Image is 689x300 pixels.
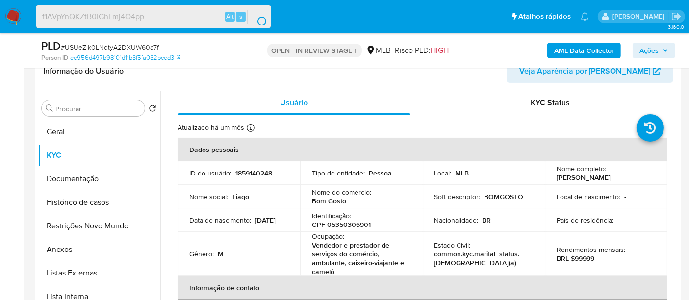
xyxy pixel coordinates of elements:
[312,197,346,205] p: Bom Gosto
[189,192,228,201] p: Nome social :
[280,97,308,108] span: Usuário
[232,192,249,201] p: Tiago
[312,188,371,197] p: Nome do comércio :
[671,11,682,22] a: Sair
[366,45,391,56] div: MLB
[149,104,156,115] button: Retornar ao pedido padrão
[247,10,267,24] button: search-icon
[61,42,159,52] span: # USUeZlk0LNqtyA2DXUW60a7f
[431,45,449,56] span: HIGH
[434,192,481,201] p: Soft descriptor :
[226,12,234,21] span: Alt
[507,59,673,83] button: Veja Aparência por [PERSON_NAME]
[557,254,594,263] p: BRL $99999
[557,192,620,201] p: Local de nascimento :
[38,120,160,144] button: Geral
[369,169,392,177] p: Pessoa
[312,241,407,276] p: Vendedor e prestador de serviços do comércio, ambulante, caixeiro-viajante e camelô
[485,192,524,201] p: BOMGOSTO
[43,66,124,76] h1: Informação do Usuário
[434,169,452,177] p: Local :
[189,216,251,225] p: Data de nascimento :
[434,216,479,225] p: Nacionalidade :
[255,216,276,225] p: [DATE]
[189,169,231,177] p: ID do usuário :
[617,216,619,225] p: -
[38,191,160,214] button: Histórico de casos
[41,53,68,62] b: Person ID
[639,43,659,58] span: Ações
[557,164,606,173] p: Nome completo :
[312,232,344,241] p: Ocupação :
[668,23,684,31] span: 3.160.0
[483,216,491,225] p: BR
[531,97,570,108] span: KYC Status
[519,59,650,83] span: Veja Aparência por [PERSON_NAME]
[267,44,362,57] p: OPEN - IN REVIEW STAGE II
[70,53,180,62] a: ee956d497b98101d11b3f5fa032bced3
[38,144,160,167] button: KYC
[36,10,271,23] input: Pesquise usuários ou casos...
[178,138,667,161] th: Dados pessoais
[434,241,471,250] p: Estado Civil :
[633,43,675,58] button: Ações
[518,11,571,22] span: Atalhos rápidos
[38,214,160,238] button: Restrições Novo Mundo
[38,261,160,285] button: Listas Externas
[557,173,611,182] p: [PERSON_NAME]
[312,169,365,177] p: Tipo de entidade :
[38,238,160,261] button: Anexos
[557,216,613,225] p: País de residência :
[41,38,61,53] b: PLD
[581,12,589,21] a: Notificações
[235,169,272,177] p: 1859140248
[312,211,351,220] p: Identificação :
[434,250,530,267] p: common.kyc.marital_status.[DEMOGRAPHIC_DATA](a)
[38,167,160,191] button: Documentação
[612,12,668,21] p: erico.trevizan@mercadopago.com.br
[178,276,667,300] th: Informação de contato
[239,12,242,21] span: s
[312,220,371,229] p: CPF 05350306901
[557,245,625,254] p: Rendimentos mensais :
[624,192,626,201] p: -
[395,45,449,56] span: Risco PLD:
[218,250,224,258] p: M
[189,250,214,258] p: Gênero :
[55,104,141,113] input: Procurar
[178,123,244,132] p: Atualizado há um mês
[547,43,621,58] button: AML Data Collector
[554,43,614,58] b: AML Data Collector
[46,104,53,112] button: Procurar
[456,169,469,177] p: MLB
